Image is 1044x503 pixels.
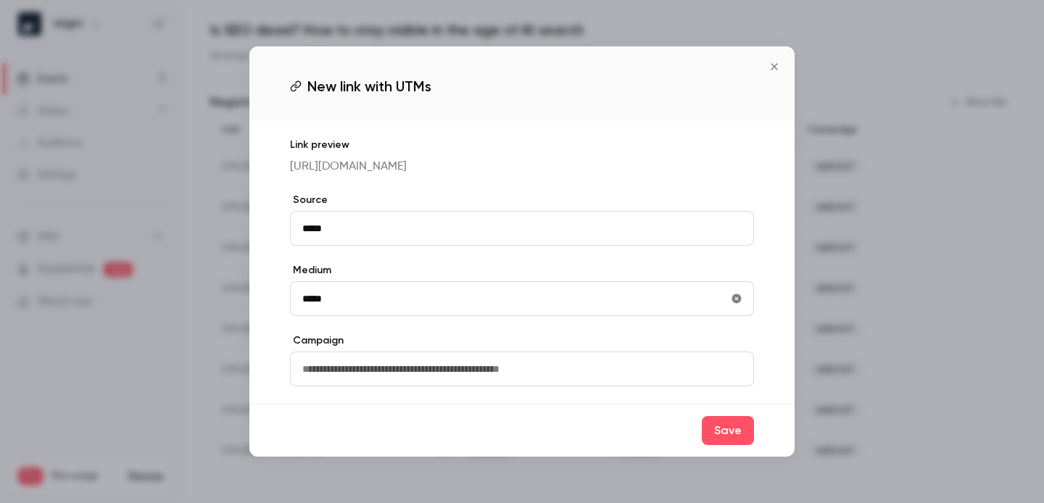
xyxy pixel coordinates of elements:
[725,287,748,310] button: utmMedium
[307,75,431,97] span: New link with UTMs
[290,263,754,278] label: Medium
[760,52,789,81] button: Close
[290,193,754,207] label: Source
[290,333,754,348] label: Campaign
[290,158,754,175] p: [URL][DOMAIN_NAME]
[702,416,754,445] button: Save
[290,138,754,152] p: Link preview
